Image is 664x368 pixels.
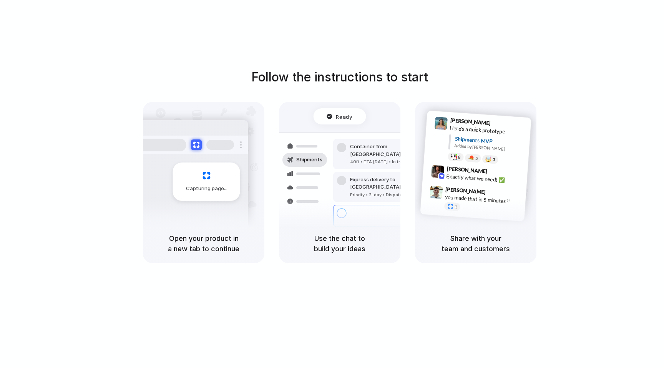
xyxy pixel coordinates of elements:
h5: Use the chat to build your ideas [288,233,391,254]
div: Container from [GEOGRAPHIC_DATA] [350,143,433,158]
div: 40ft • ETA [DATE] • In transit [350,159,433,165]
h1: Follow the instructions to start [251,68,428,86]
span: Capturing page [186,185,229,192]
span: 9:41 AM [493,120,509,129]
span: Ready [336,113,352,120]
h5: Open your product in a new tab to continue [152,233,255,254]
div: Priority • 2-day • Dispatched [350,192,433,198]
span: 8 [458,155,461,159]
div: Exactly what we need! ✅ [446,172,523,185]
span: [PERSON_NAME] [450,116,491,127]
span: Shipments [296,156,322,164]
div: Here's a quick prototype [450,124,526,137]
span: 9:42 AM [490,168,505,177]
div: you made that in 5 minutes?! [445,193,521,206]
span: 5 [475,156,478,161]
span: [PERSON_NAME] [445,185,486,196]
h5: Share with your team and customers [424,233,527,254]
div: 🤯 [485,156,492,162]
div: Express delivery to [GEOGRAPHIC_DATA] [350,176,433,191]
div: Shipments MVP [455,135,526,148]
div: Added by [PERSON_NAME] [454,143,525,154]
span: 1 [455,205,457,209]
span: [PERSON_NAME] [447,164,487,176]
span: 9:47 AM [488,189,504,198]
span: 3 [493,157,495,162]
